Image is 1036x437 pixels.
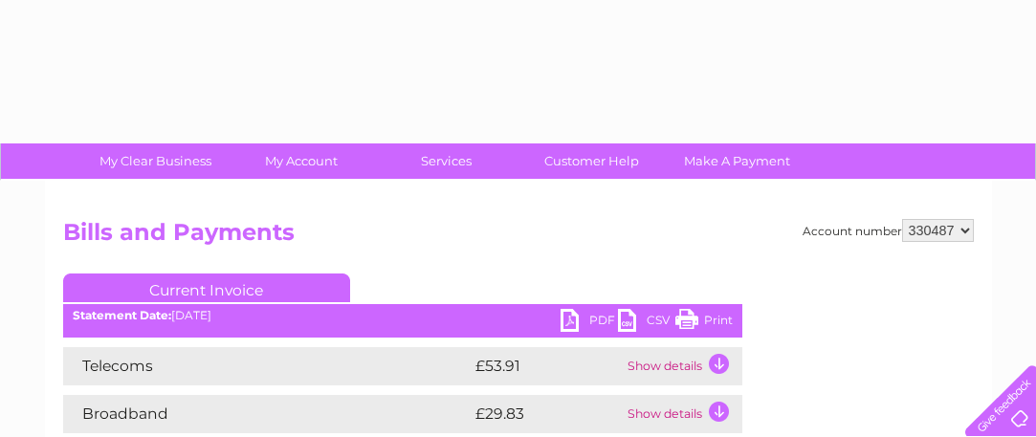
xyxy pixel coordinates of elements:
[471,347,623,385] td: £53.91
[618,309,675,337] a: CSV
[77,143,234,179] a: My Clear Business
[471,395,623,433] td: £29.83
[73,308,171,322] b: Statement Date:
[658,143,816,179] a: Make A Payment
[623,395,742,433] td: Show details
[513,143,671,179] a: Customer Help
[63,219,974,255] h2: Bills and Payments
[222,143,380,179] a: My Account
[63,347,471,385] td: Telecoms
[623,347,742,385] td: Show details
[803,219,974,242] div: Account number
[63,273,350,302] a: Current Invoice
[367,143,525,179] a: Services
[675,309,733,337] a: Print
[63,309,742,322] div: [DATE]
[561,309,618,337] a: PDF
[63,395,471,433] td: Broadband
